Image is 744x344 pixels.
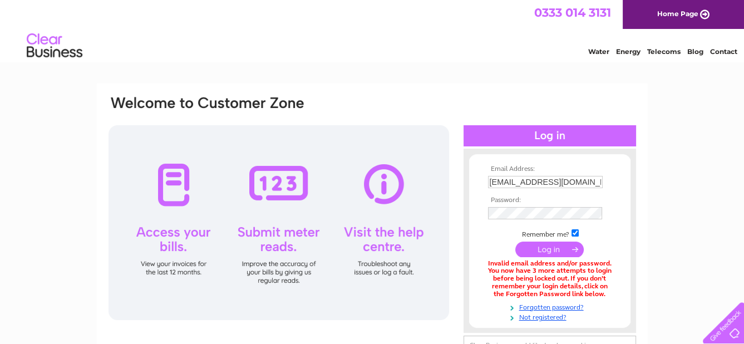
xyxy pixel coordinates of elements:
[534,6,611,19] a: 0333 014 3131
[26,29,83,63] img: logo.png
[488,311,614,322] a: Not registered?
[647,47,681,56] a: Telecoms
[616,47,640,56] a: Energy
[515,242,584,257] input: Submit
[485,228,614,239] td: Remember me?
[110,6,635,54] div: Clear Business is a trading name of Verastar Limited (registered in [GEOGRAPHIC_DATA] No. 3667643...
[485,165,614,173] th: Email Address:
[488,260,612,298] div: Invalid email address and/or password. You now have 3 more attempts to login before being locked ...
[687,47,703,56] a: Blog
[588,47,609,56] a: Water
[488,301,614,312] a: Forgotten password?
[710,47,737,56] a: Contact
[485,196,614,204] th: Password:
